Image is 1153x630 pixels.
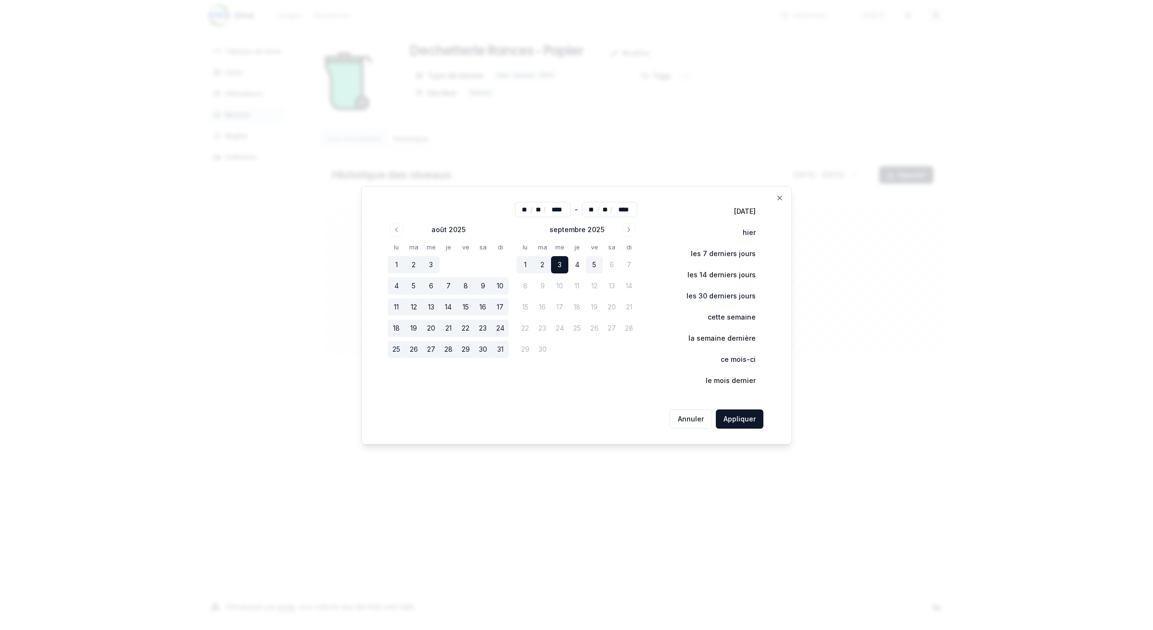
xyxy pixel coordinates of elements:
[405,242,422,252] th: mardi
[568,256,586,273] button: 4
[534,242,551,252] th: mardi
[422,277,440,295] button: 6
[405,320,422,337] button: 19
[405,277,422,295] button: 5
[388,320,405,337] button: 18
[405,256,422,273] button: 2
[491,298,509,316] button: 17
[622,223,636,236] button: Go to next month
[543,205,546,214] span: /
[516,242,534,252] th: lundi
[667,265,763,284] button: les 14 derniers jours
[405,341,422,358] button: 26
[686,371,763,390] button: le mois dernier
[457,341,474,358] button: 29
[530,205,533,214] span: /
[440,298,457,316] button: 14
[700,350,763,369] button: ce mois-ci
[597,205,600,214] span: /
[457,242,474,252] th: vendredi
[551,242,568,252] th: mercredi
[474,242,491,252] th: samedi
[440,320,457,337] button: 21
[390,223,403,236] button: Go to previous month
[668,329,763,348] button: la semaine dernière
[670,409,712,429] button: Annuler
[610,205,613,214] span: /
[474,320,491,337] button: 23
[440,277,457,295] button: 7
[671,244,763,263] button: les 7 derniers jours
[422,341,440,358] button: 27
[586,242,603,252] th: vendredi
[551,256,568,273] button: 3
[491,341,509,358] button: 31
[457,320,474,337] button: 22
[491,320,509,337] button: 24
[388,256,405,273] button: 1
[666,286,763,306] button: les 30 derniers jours
[491,242,509,252] th: dimanche
[431,225,466,235] div: août 2025
[620,242,638,252] th: dimanche
[603,242,620,252] th: samedi
[422,242,440,252] th: mercredi
[550,225,604,235] div: septembre 2025
[422,298,440,316] button: 13
[388,341,405,358] button: 25
[440,242,457,252] th: jeudi
[422,256,440,273] button: 3
[716,409,763,429] button: Appliquer
[422,320,440,337] button: 20
[440,341,457,358] button: 28
[491,277,509,295] button: 10
[405,298,422,316] button: 12
[457,298,474,316] button: 15
[575,202,578,217] div: -
[474,298,491,316] button: 16
[516,256,534,273] button: 1
[534,256,551,273] button: 2
[388,242,405,252] th: lundi
[457,277,474,295] button: 8
[388,298,405,316] button: 11
[388,277,405,295] button: 4
[474,341,491,358] button: 30
[586,256,603,273] button: 5
[568,242,586,252] th: jeudi
[723,223,763,242] button: hier
[714,202,763,221] button: [DATE]
[687,308,763,327] button: cette semaine
[474,277,491,295] button: 9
